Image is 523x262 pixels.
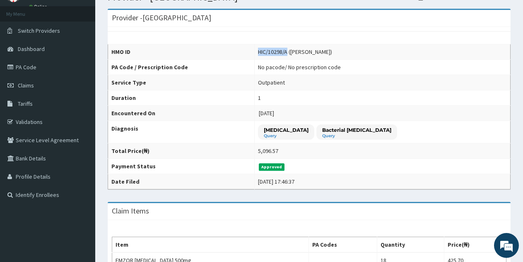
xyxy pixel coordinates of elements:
[43,46,139,57] div: Chat with us now
[15,41,34,62] img: d_794563401_company_1708531726252_794563401
[112,14,211,22] h3: Provider - [GEOGRAPHIC_DATA]
[18,100,33,107] span: Tariffs
[308,237,377,253] th: PA Codes
[108,44,255,60] th: HMO ID
[377,237,444,253] th: Quantity
[264,126,308,133] p: [MEDICAL_DATA]
[108,159,255,174] th: Payment Status
[108,106,255,121] th: Encountered On
[112,207,149,215] h3: Claim Items
[29,4,49,10] a: Online
[322,134,391,138] small: Query
[108,143,255,159] th: Total Price(₦)
[112,237,309,253] th: Item
[264,134,308,138] small: Query
[108,174,255,189] th: Date Filed
[108,75,255,90] th: Service Type
[18,27,60,34] span: Switch Providers
[258,78,285,87] div: Outpatient
[258,63,341,71] div: No pacode / No prescription code
[18,45,45,53] span: Dashboard
[258,94,261,102] div: 1
[259,109,274,117] span: [DATE]
[18,82,34,89] span: Claims
[108,90,255,106] th: Duration
[108,60,255,75] th: PA Code / Prescription Code
[108,121,255,143] th: Diagnosis
[48,78,114,162] span: We're online!
[258,147,278,155] div: 5,096.57
[444,237,506,253] th: Price(₦)
[258,177,294,186] div: [DATE] 17:46:37
[322,126,391,133] p: Bacterial [MEDICAL_DATA]
[4,174,158,203] textarea: Type your message and hit 'Enter'
[258,48,332,56] div: HIC/10298/A ([PERSON_NAME])
[259,163,285,171] span: Approved
[136,4,156,24] div: Minimize live chat window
